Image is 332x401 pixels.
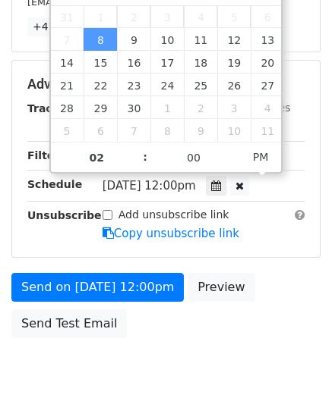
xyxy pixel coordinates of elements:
span: September 24, 2025 [150,74,184,96]
label: Add unsubscribe link [119,207,229,223]
span: September 6, 2025 [251,5,284,28]
span: October 10, 2025 [217,119,251,142]
span: September 7, 2025 [51,28,84,51]
a: Send Test Email [11,309,127,338]
span: September 1, 2025 [84,5,117,28]
strong: Schedule [27,178,82,190]
span: September 23, 2025 [117,74,150,96]
span: September 18, 2025 [184,51,217,74]
span: September 20, 2025 [251,51,284,74]
span: October 6, 2025 [84,119,117,142]
span: September 28, 2025 [51,96,84,119]
span: September 5, 2025 [217,5,251,28]
span: September 16, 2025 [117,51,150,74]
strong: Filters [27,149,66,161]
span: September 26, 2025 [217,74,251,96]
span: September 19, 2025 [217,51,251,74]
span: October 2, 2025 [184,96,217,119]
span: : [143,142,147,172]
span: September 17, 2025 [150,51,184,74]
span: [DATE] 12:00pm [103,179,196,193]
span: September 8, 2025 [84,28,117,51]
span: September 3, 2025 [150,5,184,28]
span: September 9, 2025 [117,28,150,51]
a: Preview [188,273,255,302]
strong: Unsubscribe [27,209,102,221]
span: October 7, 2025 [117,119,150,142]
span: September 13, 2025 [251,28,284,51]
span: September 22, 2025 [84,74,117,96]
span: October 8, 2025 [150,119,184,142]
a: +47 more [27,17,91,36]
span: September 21, 2025 [51,74,84,96]
span: October 4, 2025 [251,96,284,119]
input: Hour [51,143,144,173]
span: September 2, 2025 [117,5,150,28]
span: September 4, 2025 [184,5,217,28]
span: September 14, 2025 [51,51,84,74]
span: September 25, 2025 [184,74,217,96]
span: September 15, 2025 [84,51,117,74]
span: October 11, 2025 [251,119,284,142]
span: October 5, 2025 [51,119,84,142]
strong: Tracking [27,102,78,114]
span: September 12, 2025 [217,28,251,51]
span: Click to toggle [240,142,282,172]
span: October 9, 2025 [184,119,217,142]
h5: Advanced [27,76,305,92]
span: September 10, 2025 [150,28,184,51]
a: Copy unsubscribe link [103,227,239,240]
span: September 11, 2025 [184,28,217,51]
input: Minute [147,143,240,173]
span: August 31, 2025 [51,5,84,28]
span: October 3, 2025 [217,96,251,119]
span: October 1, 2025 [150,96,184,119]
iframe: Chat Widget [256,328,332,401]
span: September 29, 2025 [84,96,117,119]
span: September 27, 2025 [251,74,284,96]
a: Send on [DATE] 12:00pm [11,273,184,302]
span: September 30, 2025 [117,96,150,119]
